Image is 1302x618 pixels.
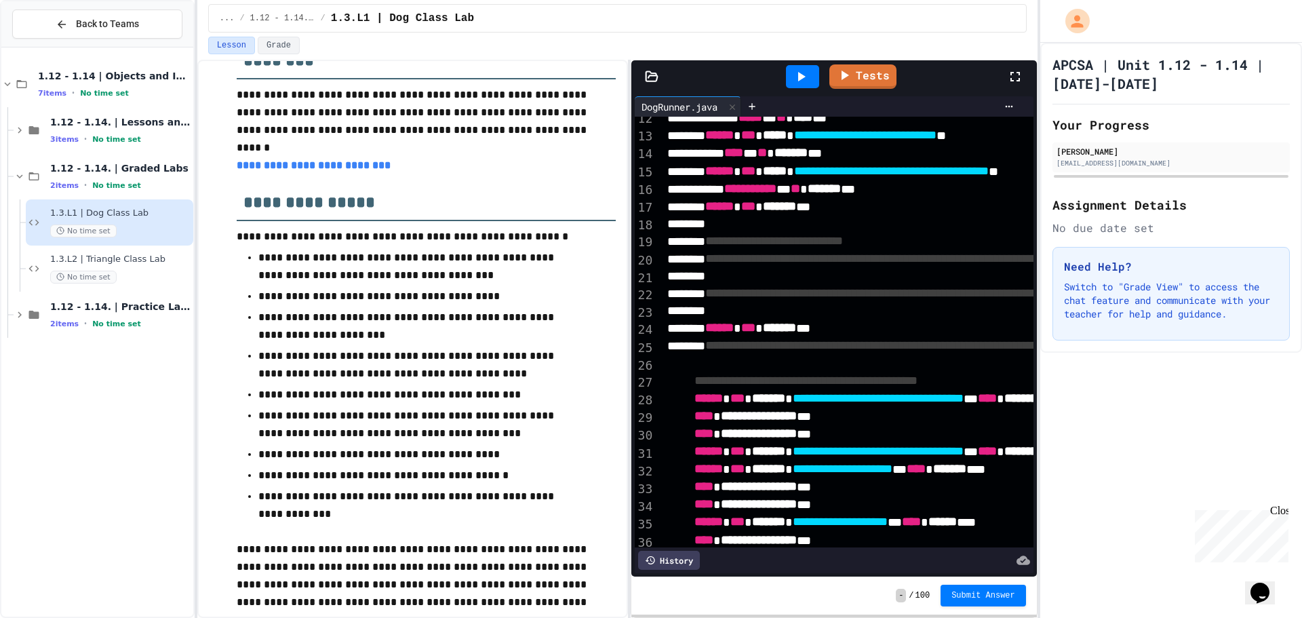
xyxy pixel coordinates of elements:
div: No due date set [1052,220,1290,236]
div: 18 [635,216,655,233]
div: 22 [635,286,655,304]
span: 1.3.L1 | Dog Class Lab [331,10,474,26]
button: Back to Teams [12,9,182,39]
iframe: chat widget [1189,505,1288,562]
span: No time set [92,135,141,144]
div: My Account [1051,5,1093,37]
div: 35 [635,516,655,533]
span: • [84,318,87,329]
div: 27 [635,374,655,391]
span: 1.12 - 1.14. | Graded Labs [50,162,191,174]
div: 25 [635,339,655,357]
span: - [896,589,906,602]
h3: Need Help? [1064,258,1278,275]
div: 26 [635,357,655,374]
span: / [321,13,325,24]
div: 23 [635,304,655,321]
span: 1.12 - 1.14. | Practice Labs [50,301,191,313]
div: DogRunner.java [635,96,741,117]
div: 29 [635,409,655,427]
div: 24 [635,321,655,339]
h2: Your Progress [1052,115,1290,134]
div: 16 [635,181,655,199]
button: Lesson [208,37,255,54]
span: No time set [92,320,141,328]
span: 100 [915,590,930,601]
h2: Assignment Details [1052,195,1290,214]
span: ... [220,13,235,24]
span: 2 items [50,181,79,190]
span: 1.12 - 1.14. | Graded Labs [250,13,315,24]
a: Tests [829,64,896,89]
div: 32 [635,463,655,480]
div: History [638,551,700,570]
div: Chat with us now!Close [5,5,94,86]
span: 1.3.L1 | Dog Class Lab [50,208,191,219]
span: 1.3.L2 | Triangle Class Lab [50,254,191,265]
span: No time set [92,181,141,190]
span: • [84,134,87,144]
iframe: chat widget [1245,564,1288,604]
span: Back to Teams [76,17,139,31]
span: 1.12 - 1.14. | Lessons and Notes [50,116,191,128]
span: / [239,13,244,24]
span: • [72,88,75,98]
div: 14 [635,145,655,163]
div: 30 [635,427,655,444]
div: 19 [635,233,655,251]
span: No time set [80,89,129,98]
span: 2 items [50,320,79,328]
span: No time set [50,225,117,237]
div: 34 [635,498,655,516]
div: 12 [635,110,655,128]
span: 3 items [50,135,79,144]
div: 13 [635,128,655,145]
h1: APCSA | Unit 1.12 - 1.14 | [DATE]-[DATE] [1052,55,1290,93]
div: 33 [635,480,655,498]
span: 1.12 - 1.14 | Objects and Instances of Classes [38,70,191,82]
div: 15 [635,163,655,181]
span: No time set [50,271,117,284]
div: 36 [635,534,655,552]
div: 28 [635,391,655,409]
div: [EMAIL_ADDRESS][DOMAIN_NAME] [1057,158,1286,168]
div: DogRunner.java [635,100,724,114]
div: 21 [635,269,655,286]
span: Submit Answer [951,590,1015,601]
span: 7 items [38,89,66,98]
div: 20 [635,252,655,269]
p: Switch to "Grade View" to access the chat feature and communicate with your teacher for help and ... [1064,280,1278,321]
div: 17 [635,199,655,216]
button: Grade [258,37,300,54]
span: • [84,180,87,191]
div: 31 [635,445,655,463]
div: [PERSON_NAME] [1057,145,1286,157]
button: Submit Answer [941,585,1026,606]
span: / [909,590,913,601]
